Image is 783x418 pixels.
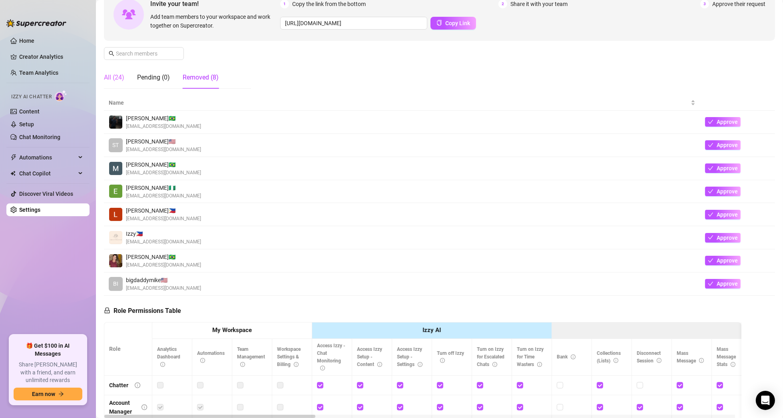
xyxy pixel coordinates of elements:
div: Removed (8) [183,73,219,82]
span: check [708,142,713,148]
span: [PERSON_NAME] 🇺🇸 [126,137,201,146]
span: info-circle [731,362,735,367]
span: info-circle [418,362,422,367]
span: [EMAIL_ADDRESS][DOMAIN_NAME] [126,169,201,177]
span: Automations [197,350,225,364]
span: info-circle [160,362,165,367]
button: Approve [705,233,741,243]
div: Pending (0) [137,73,170,82]
a: Chat Monitoring [19,134,60,140]
span: Mass Message Stats [717,346,736,367]
span: Turn on Izzy for Escalated Chats [477,346,504,367]
span: Bank [557,354,576,360]
button: Approve [705,187,741,196]
a: Settings [19,207,40,213]
span: Approve [717,165,738,171]
span: Add team members to your workspace and work together on Supercreator. [150,12,277,30]
span: [EMAIL_ADDRESS][DOMAIN_NAME] [126,285,201,292]
span: Approve [717,257,738,264]
a: Home [19,38,34,44]
span: info-circle [141,404,147,410]
span: search [109,51,114,56]
span: Turn off Izzy [437,350,464,364]
strong: My Workspace [212,326,252,334]
span: info-circle [240,362,245,367]
span: Approve [717,281,738,287]
span: Chat Copilot [19,167,76,180]
button: Earn nowarrow-right [14,388,82,400]
span: info-circle [657,358,661,363]
span: [EMAIL_ADDRESS][DOMAIN_NAME] [126,146,201,153]
img: Michael Wray [109,162,122,175]
span: [PERSON_NAME] 🇧🇷 [126,114,201,123]
span: Workspace Settings & Billing [277,346,301,367]
button: Copy Link [430,17,476,30]
span: [EMAIL_ADDRESS][DOMAIN_NAME] [126,215,201,223]
span: Share [PERSON_NAME] with a friend, and earn unlimited rewards [14,361,82,384]
span: check [708,119,713,125]
button: Approve [705,163,741,173]
span: Mass Message [677,350,704,364]
img: Aline Lozano [109,254,122,267]
div: Chatter [109,381,128,390]
th: Role [104,322,152,376]
a: Team Analytics [19,70,58,76]
a: Creator Analytics [19,50,83,63]
span: [PERSON_NAME] 🇧🇷 [126,160,201,169]
span: info-circle [699,358,704,363]
span: Access Izzy Setup - Content [357,346,382,367]
button: Approve [705,210,741,219]
span: info-circle [377,362,382,367]
span: check [708,165,713,171]
span: Earn now [32,391,55,397]
span: [EMAIL_ADDRESS][DOMAIN_NAME] [126,238,201,246]
span: lock [104,307,110,314]
span: thunderbolt [10,154,17,161]
span: Copy Link [445,20,470,26]
img: AI Chatter [55,90,67,102]
img: Ann [109,185,122,198]
span: Name [109,98,689,107]
span: Approve [717,235,738,241]
img: logo-BBDzfeDw.svg [6,19,66,27]
div: All (24) [104,73,124,82]
span: info-circle [614,358,618,363]
div: Account Manager [109,398,135,416]
button: Approve [705,140,741,150]
span: Approve [717,211,738,218]
span: Izzy AI Chatter [11,93,52,101]
img: Laura Virtual Desk [109,208,122,221]
span: info-circle [135,382,140,388]
span: [PERSON_NAME] 🇧🇷 [126,253,201,261]
span: Izzy 🇵🇭 [126,229,201,238]
a: Content [19,108,40,115]
span: [EMAIL_ADDRESS][DOMAIN_NAME] [126,261,201,269]
span: Access Izzy Setup - Settings [397,346,422,367]
span: Analytics Dashboard [157,346,180,367]
span: Automations [19,151,76,164]
a: Setup [19,121,34,127]
span: 🎁 Get $100 in AI Messages [14,342,82,358]
span: Turn on Izzy for Time Wasters [517,346,544,367]
span: [EMAIL_ADDRESS][DOMAIN_NAME] [126,192,201,200]
span: check [708,212,713,217]
button: Approve [705,279,741,289]
span: check [708,189,713,194]
button: Approve [705,117,741,127]
span: info-circle [440,358,445,363]
span: [PERSON_NAME] 🇵🇭 [126,206,201,215]
span: arrow-right [58,391,64,397]
span: check [708,258,713,263]
span: info-circle [571,354,576,359]
span: info-circle [294,362,299,367]
span: copy [436,20,442,26]
span: info-circle [200,358,205,363]
span: bigdaddymike 🇺🇸 [126,276,201,285]
a: Discover Viral Videos [19,191,73,197]
span: info-circle [537,362,542,367]
span: [EMAIL_ADDRESS][DOMAIN_NAME] [126,123,201,130]
img: Izzy [109,231,122,244]
span: info-circle [320,366,325,370]
th: Name [104,95,700,111]
span: check [708,281,713,287]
